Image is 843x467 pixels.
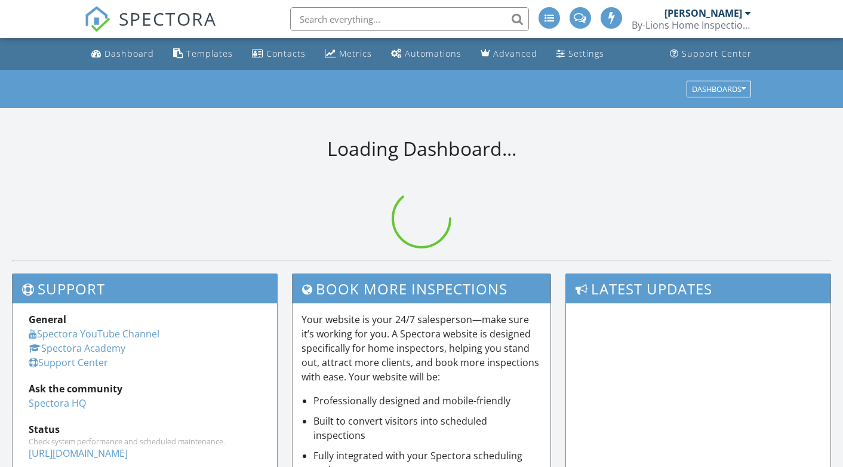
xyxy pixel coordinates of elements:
div: Advanced [493,48,537,59]
a: SPECTORA [84,16,217,41]
div: Metrics [339,48,372,59]
div: Ask the community [29,382,261,396]
a: Support Center [29,356,108,369]
div: Dashboards [692,85,746,93]
div: Settings [568,48,604,59]
div: Contacts [266,48,306,59]
div: Status [29,422,261,437]
a: Dashboard [87,43,159,65]
a: Metrics [320,43,377,65]
p: Your website is your 24/7 salesperson—make sure it’s working for you. A Spectora website is desig... [301,312,541,384]
a: Settings [552,43,609,65]
div: [PERSON_NAME] [664,7,742,19]
button: Dashboards [687,81,751,97]
a: Advanced [476,43,542,65]
a: Spectora HQ [29,397,86,410]
div: Support Center [682,48,752,59]
a: Spectora Academy [29,342,125,355]
img: The Best Home Inspection Software - Spectora [84,6,110,32]
h3: Support [13,274,277,303]
div: Templates [186,48,233,59]
div: Dashboard [104,48,154,59]
li: Professionally designed and mobile-friendly [313,394,541,408]
h3: Latest Updates [566,274,830,303]
input: Search everything... [290,7,529,31]
strong: General [29,313,66,326]
a: Templates [168,43,238,65]
h3: Book More Inspections [293,274,550,303]
a: Spectora YouTube Channel [29,327,159,340]
div: Check system performance and scheduled maintenance. [29,437,261,446]
div: By-Lions Home Inspections [632,19,751,31]
a: Support Center [665,43,756,65]
li: Built to convert visitors into scheduled inspections [313,414,541,443]
span: SPECTORA [119,6,217,31]
div: Automations [405,48,462,59]
a: Automations (Advanced) [386,43,466,65]
a: Contacts [247,43,310,65]
a: [URL][DOMAIN_NAME] [29,447,128,460]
